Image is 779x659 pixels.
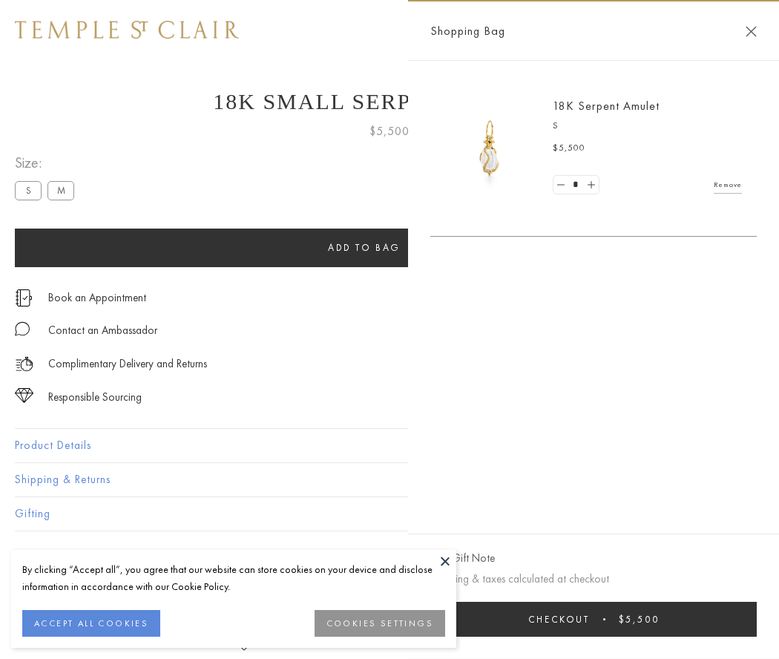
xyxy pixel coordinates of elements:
[22,610,160,637] button: ACCEPT ALL COOKIES
[15,181,42,200] label: S
[430,570,757,588] p: Shipping & taxes calculated at checkout
[746,26,757,37] button: Close Shopping Bag
[48,388,142,407] div: Responsible Sourcing
[15,151,80,175] span: Size:
[15,321,30,336] img: MessageIcon-01_2.svg
[22,561,445,595] div: By clicking “Accept all”, you agree that our website can store cookies on your device and disclos...
[430,22,505,41] span: Shopping Bag
[15,463,764,496] button: Shipping & Returns
[47,181,74,200] label: M
[15,429,764,462] button: Product Details
[315,610,445,637] button: COOKIES SETTINGS
[15,388,33,403] img: icon_sourcing.svg
[714,177,742,193] a: Remove
[328,241,401,254] span: Add to bag
[430,549,495,568] button: Add Gift Note
[15,289,33,306] img: icon_appointment.svg
[15,229,714,267] button: Add to bag
[369,122,410,141] span: $5,500
[48,321,157,340] div: Contact an Ambassador
[445,104,534,193] img: P51836-E11SERPPV
[553,98,660,114] a: 18K Serpent Amulet
[15,497,764,531] button: Gifting
[15,21,239,39] img: Temple St. Clair
[15,355,33,373] img: icon_delivery.svg
[553,141,585,156] span: $5,500
[583,176,598,194] a: Set quantity to 2
[528,613,590,626] span: Checkout
[48,289,146,306] a: Book an Appointment
[553,119,742,134] p: S
[48,355,207,373] p: Complimentary Delivery and Returns
[15,89,764,114] h1: 18K Small Serpent Amulet
[430,602,757,637] button: Checkout $5,500
[619,613,660,626] span: $5,500
[553,176,568,194] a: Set quantity to 0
